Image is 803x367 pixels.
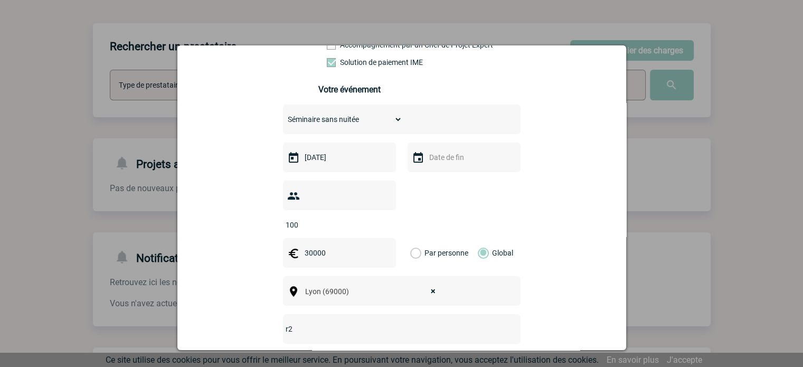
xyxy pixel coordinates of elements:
input: Nom de l'événement [283,322,493,336]
label: Global [478,238,485,268]
input: Date de fin [427,150,499,164]
label: Conformité aux process achat client, Prise en charge de la facturation, Mutualisation de plusieur... [327,58,373,67]
label: Par personne [410,238,422,268]
span: Lyon (69000) [301,284,446,299]
span: × [431,284,436,299]
h3: Votre événement [318,84,485,95]
input: Nombre de participants [283,218,382,232]
input: Budget HT [302,246,375,260]
input: Date de début [302,150,375,164]
label: Prestation payante [327,41,373,49]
